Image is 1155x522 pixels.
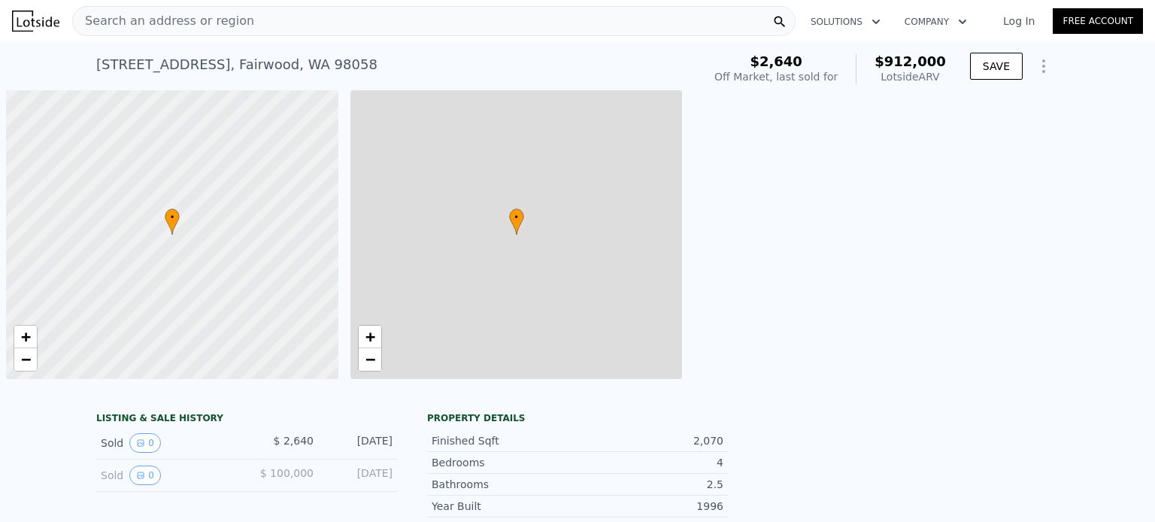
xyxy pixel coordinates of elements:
div: Property details [427,412,728,424]
span: • [165,211,180,224]
button: View historical data [129,466,161,485]
div: LISTING & SALE HISTORY [96,412,397,427]
div: Bathrooms [432,477,577,492]
img: Lotside [12,11,59,32]
a: Zoom in [359,326,381,348]
span: − [21,350,31,369]
button: Company [893,8,979,35]
div: [DATE] [326,466,393,485]
span: + [21,327,31,346]
button: Show Options [1029,51,1059,81]
div: [STREET_ADDRESS] , Fairwood , WA 98058 [96,54,377,75]
span: $ 100,000 [260,467,314,479]
div: 2.5 [577,477,723,492]
div: Off Market, last sold for [714,69,838,84]
a: Log In [985,14,1053,29]
div: • [165,208,180,235]
button: View historical data [129,433,161,453]
button: Solutions [799,8,893,35]
div: [DATE] [326,433,393,453]
a: Zoom out [14,348,37,371]
div: • [509,208,524,235]
button: SAVE [970,53,1023,80]
span: $2,640 [750,53,802,69]
span: $ 2,640 [274,435,314,447]
div: Lotside ARV [875,69,946,84]
span: Search an address or region [73,12,254,30]
div: 4 [577,455,723,470]
a: Free Account [1053,8,1143,34]
div: Sold [101,466,235,485]
div: Year Built [432,499,577,514]
span: + [365,327,374,346]
span: • [509,211,524,224]
a: Zoom out [359,348,381,371]
div: Finished Sqft [432,433,577,448]
span: − [365,350,374,369]
a: Zoom in [14,326,37,348]
span: $912,000 [875,53,946,69]
div: 1996 [577,499,723,514]
div: Sold [101,433,235,453]
div: 2,070 [577,433,723,448]
div: Bedrooms [432,455,577,470]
